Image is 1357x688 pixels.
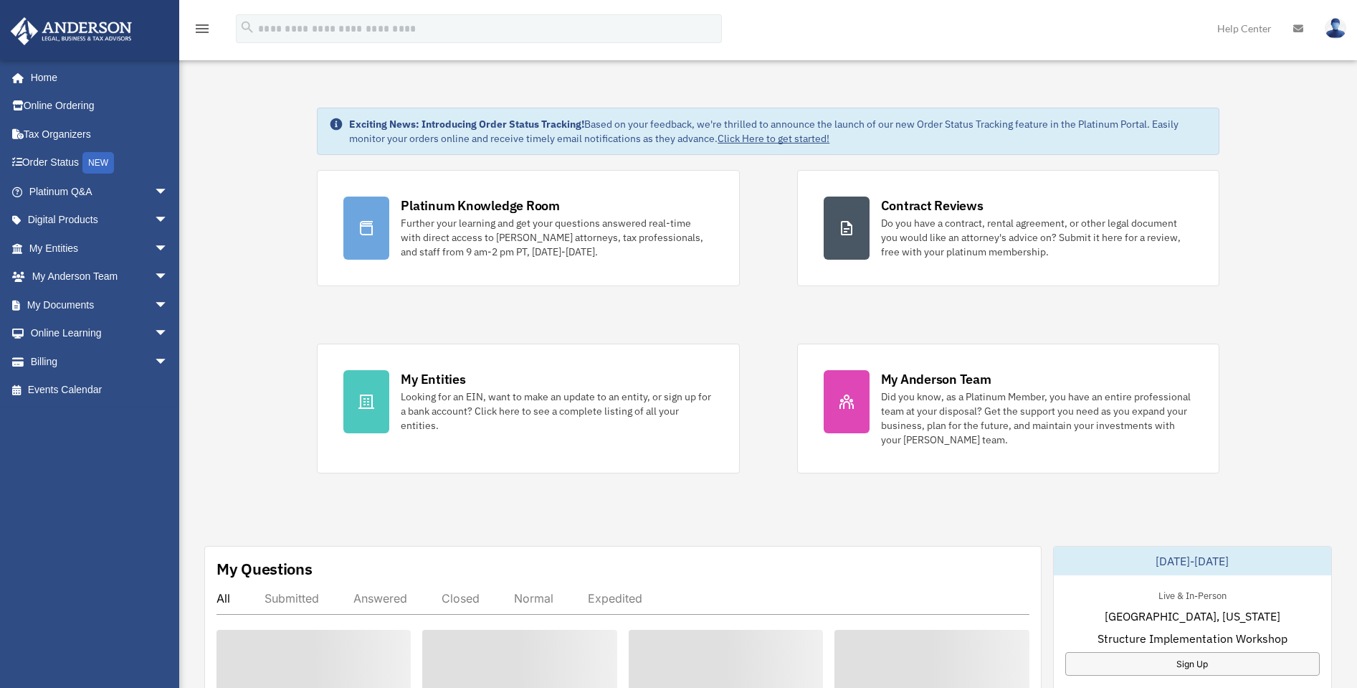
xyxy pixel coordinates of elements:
img: User Pic [1325,18,1346,39]
a: Tax Organizers [10,120,190,149]
span: arrow_drop_down [154,234,183,263]
span: Structure Implementation Workshop [1097,630,1287,647]
a: Order StatusNEW [10,149,190,178]
a: Online Learningarrow_drop_down [10,319,190,348]
span: arrow_drop_down [154,263,183,292]
span: arrow_drop_down [154,347,183,377]
div: Expedited [588,591,642,605]
a: Platinum Knowledge Room Further your learning and get your questions answered real-time with dire... [317,170,739,286]
div: Further your learning and get your questions answered real-time with direct access to [PERSON_NAM... [401,216,713,259]
a: My Entities Looking for an EIN, want to make an update to an entity, or sign up for a bank accoun... [317,344,739,473]
div: Answered [353,591,407,605]
i: menu [194,20,211,37]
div: All [216,591,230,605]
div: Contract Reviews [881,197,984,215]
div: My Anderson Team [881,370,991,388]
div: Normal [514,591,553,605]
span: arrow_drop_down [154,291,183,320]
div: Closed [442,591,480,605]
div: Looking for an EIN, want to make an update to an entity, or sign up for a bank account? Click her... [401,390,713,433]
div: NEW [82,152,114,174]
a: Online Ordering [10,92,190,121]
span: arrow_drop_down [154,206,183,235]
div: Did you know, as a Platinum Member, you have an entire professional team at your disposal? Get th... [881,390,1193,447]
a: Billingarrow_drop_down [10,347,190,376]
a: Events Calendar [10,376,190,405]
a: Home [10,63,183,92]
a: menu [194,25,211,37]
div: My Entities [401,370,465,388]
img: Anderson Advisors Platinum Portal [6,17,136,45]
div: Submitted [265,591,319,605]
a: Sign Up [1065,652,1320,676]
a: Click Here to get started! [718,132,829,145]
i: search [239,19,255,35]
div: [DATE]-[DATE] [1054,547,1331,575]
div: Do you have a contract, rental agreement, or other legal document you would like an attorney's ad... [881,216,1193,259]
a: My Entitiesarrow_drop_down [10,234,190,263]
span: arrow_drop_down [154,319,183,349]
span: [GEOGRAPHIC_DATA], [US_STATE] [1105,608,1280,625]
div: Platinum Knowledge Room [401,197,560,215]
div: Live & In-Person [1147,587,1238,602]
span: arrow_drop_down [154,177,183,207]
a: My Anderson Team Did you know, as a Platinum Member, you have an entire professional team at your... [797,344,1219,473]
div: My Questions [216,558,313,580]
a: Contract Reviews Do you have a contract, rental agreement, or other legal document you would like... [797,170,1219,286]
a: My Documentsarrow_drop_down [10,291,190,319]
strong: Exciting News: Introducing Order Status Tracking! [349,118,584,131]
div: Based on your feedback, we're thrilled to announce the launch of our new Order Status Tracking fe... [349,117,1206,146]
a: My Anderson Teamarrow_drop_down [10,263,190,291]
a: Platinum Q&Aarrow_drop_down [10,177,190,206]
a: Digital Productsarrow_drop_down [10,206,190,235]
